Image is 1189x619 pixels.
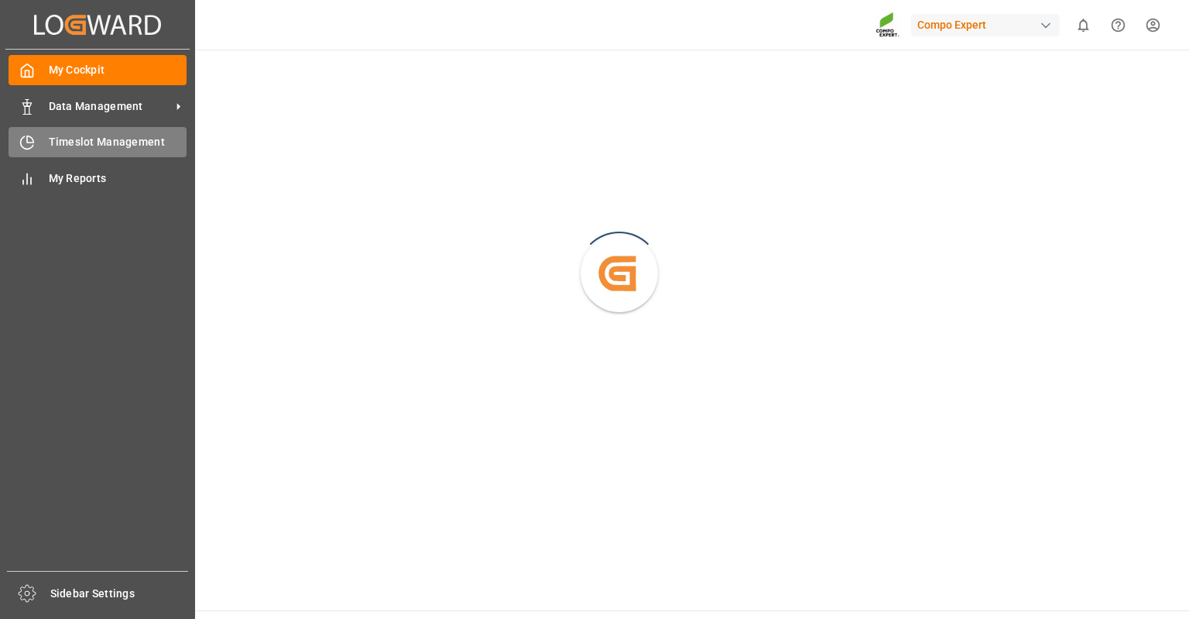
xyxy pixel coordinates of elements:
[49,170,187,187] span: My Reports
[9,127,187,157] a: Timeslot Management
[1101,8,1136,43] button: Help Center
[49,134,187,150] span: Timeslot Management
[49,62,187,78] span: My Cockpit
[9,55,187,85] a: My Cockpit
[875,12,900,39] img: Screenshot%202023-09-29%20at%2010.02.21.png_1712312052.png
[911,14,1060,36] div: Compo Expert
[911,10,1066,40] button: Compo Expert
[1066,8,1101,43] button: show 0 new notifications
[9,163,187,193] a: My Reports
[49,98,171,115] span: Data Management
[50,586,189,602] span: Sidebar Settings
